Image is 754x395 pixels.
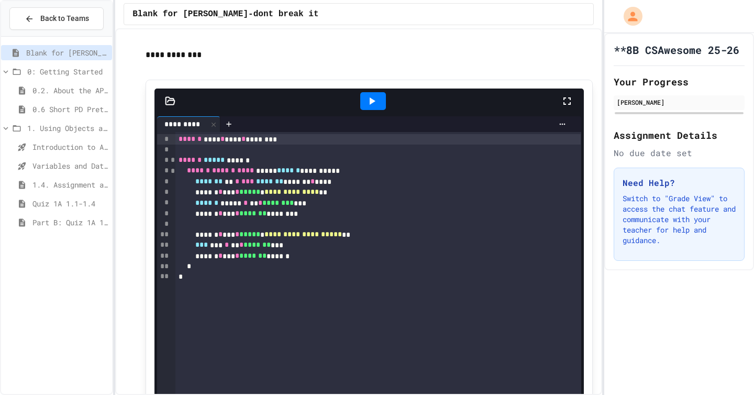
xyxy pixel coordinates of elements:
[613,4,645,28] div: My Account
[9,7,104,30] button: Back to Teams
[32,179,108,190] span: 1.4. Assignment and Input
[32,85,108,96] span: 0.2. About the AP CSA Exam
[40,13,89,24] span: Back to Teams
[614,128,745,142] h2: Assignment Details
[617,97,741,107] div: [PERSON_NAME]
[132,8,318,20] span: Blank for [PERSON_NAME]-dont break it
[32,141,108,152] span: Introduction to Algorithms, Programming, and Compilers
[26,47,108,58] span: Blank for [PERSON_NAME]-dont break it
[623,193,736,246] p: Switch to "Grade View" to access the chat feature and communicate with your teacher for help and ...
[32,104,108,115] span: 0.6 Short PD Pretest
[614,147,745,159] div: No due date set
[623,177,736,189] h3: Need Help?
[32,160,108,171] span: Variables and Data Types - Quiz
[27,123,108,134] span: 1. Using Objects and Methods
[614,74,745,89] h2: Your Progress
[32,198,108,209] span: Quiz 1A 1.1-1.4
[27,66,108,77] span: 0: Getting Started
[614,42,739,57] h1: **8B CSAwesome 25-26
[32,217,108,228] span: Part B: Quiz 1A 1.1-1.4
